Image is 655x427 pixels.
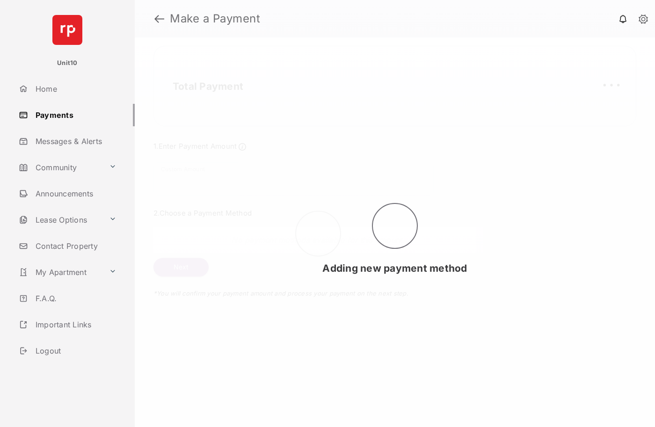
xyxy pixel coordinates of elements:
[15,235,135,257] a: Contact Property
[15,287,135,310] a: F.A.Q.
[15,261,105,283] a: My Apartment
[15,104,135,126] a: Payments
[15,156,105,179] a: Community
[15,130,135,152] a: Messages & Alerts
[170,13,260,24] strong: Make a Payment
[52,15,82,45] img: svg+xml;base64,PHN2ZyB4bWxucz0iaHR0cDovL3d3dy53My5vcmcvMjAwMC9zdmciIHdpZHRoPSI2NCIgaGVpZ2h0PSI2NC...
[57,58,78,68] p: Unit10
[15,313,120,336] a: Important Links
[15,340,135,362] a: Logout
[15,209,105,231] a: Lease Options
[15,78,135,100] a: Home
[15,182,135,205] a: Announcements
[322,262,467,274] span: Adding new payment method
